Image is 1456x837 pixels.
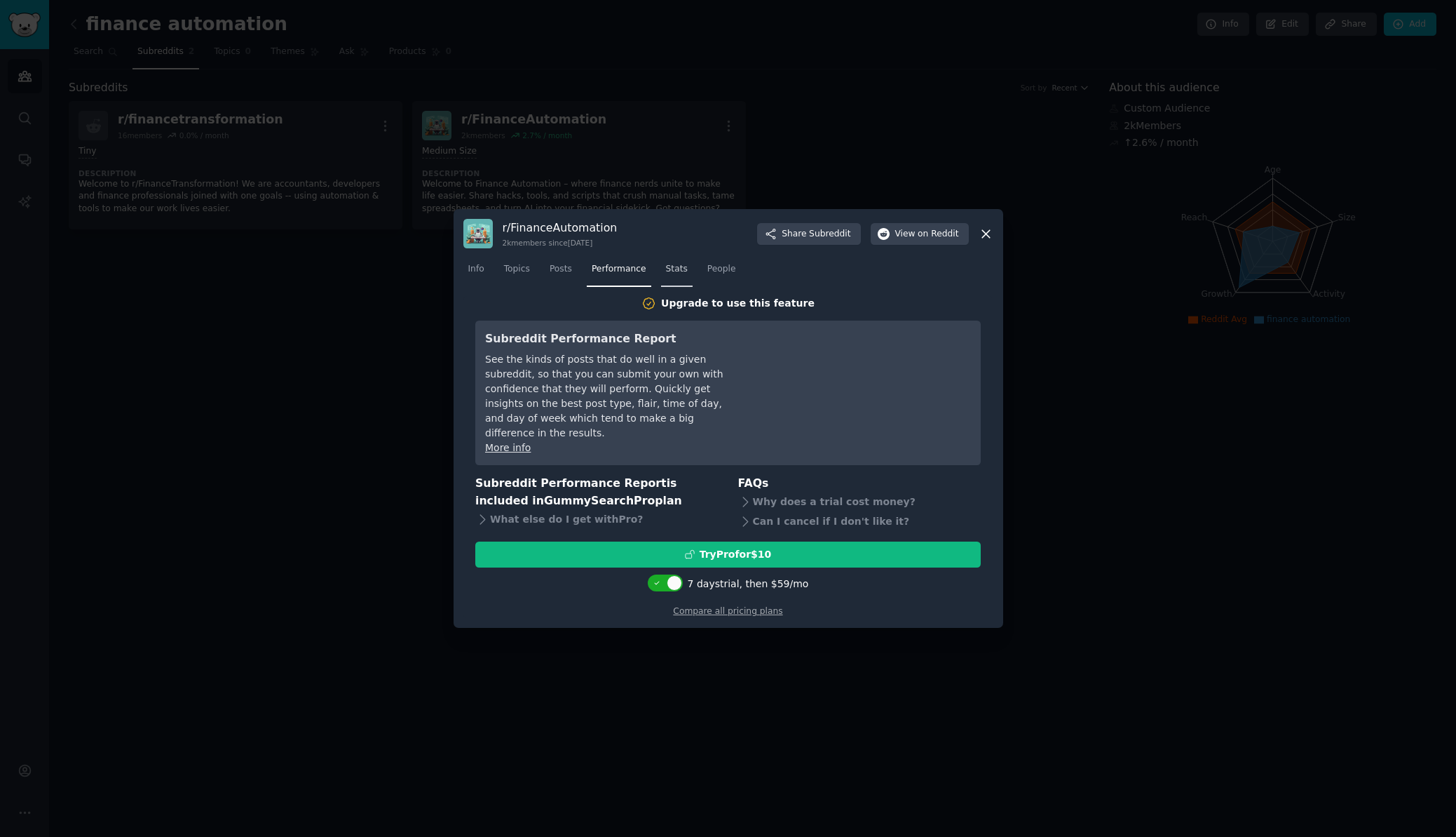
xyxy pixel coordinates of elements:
[499,258,535,287] a: Topics
[688,577,809,591] div: 7 days trial, then $ 59 /mo
[544,494,655,507] span: GummySearch Pro
[702,258,741,287] a: People
[666,263,688,276] span: Stats
[738,475,981,493] h3: FAQs
[809,228,850,241] span: Subreddit
[503,220,618,235] h3: r/ FinanceAutomation
[592,263,646,276] span: Performance
[485,442,531,453] a: More info
[463,219,493,248] img: FinanceAutomation
[485,330,741,348] h3: Subreddit Performance Report
[485,352,741,441] div: See the kinds of posts that do well in a given subreddit, so that you can submit your own with co...
[673,606,782,616] a: Compare all pricing plans
[503,238,618,248] div: 2k members since [DATE]
[475,542,981,568] button: TryProfor$10
[895,228,959,241] span: View
[700,547,772,562] div: Try Pro for $10
[545,258,577,287] a: Posts
[550,263,572,276] span: Posts
[738,493,981,512] div: Why does a trial cost money?
[782,228,850,241] span: Share
[661,258,693,287] a: Stats
[463,258,489,287] a: Info
[918,228,958,241] span: on Reddit
[475,475,719,509] h3: Subreddit Performance Report is included in plan
[871,223,969,246] button: Viewon Reddit
[468,263,484,276] span: Info
[661,296,815,311] div: Upgrade to use this feature
[504,263,530,276] span: Topics
[738,512,981,532] div: Can I cancel if I don't like it?
[475,509,719,529] div: What else do I get with Pro ?
[587,258,651,287] a: Performance
[707,263,736,276] span: People
[757,223,860,246] button: ShareSubreddit
[761,330,971,436] iframe: YouTube video player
